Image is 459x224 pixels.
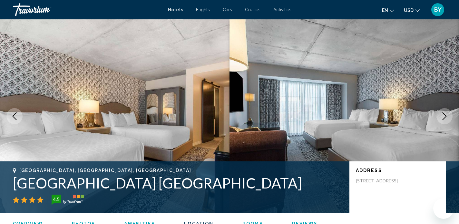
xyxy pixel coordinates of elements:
[429,3,446,16] button: User Menu
[356,178,407,184] p: [STREET_ADDRESS]
[13,175,343,191] h1: [GEOGRAPHIC_DATA] [GEOGRAPHIC_DATA]
[223,7,232,12] a: Cars
[404,5,420,15] button: Change currency
[6,108,23,124] button: Previous image
[168,7,183,12] a: Hotels
[273,7,291,12] a: Activities
[433,198,454,219] iframe: Button to launch messaging window
[404,8,414,13] span: USD
[196,7,210,12] a: Flights
[19,168,191,173] span: [GEOGRAPHIC_DATA], [GEOGRAPHIC_DATA], [GEOGRAPHIC_DATA]
[434,6,442,13] span: BY
[13,3,161,16] a: Travorium
[52,195,84,205] img: trustyou-badge-hor.svg
[382,8,388,13] span: en
[436,108,453,124] button: Next image
[245,7,260,12] a: Cruises
[50,195,63,203] div: 4.5
[382,5,394,15] button: Change language
[356,168,440,173] p: Address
